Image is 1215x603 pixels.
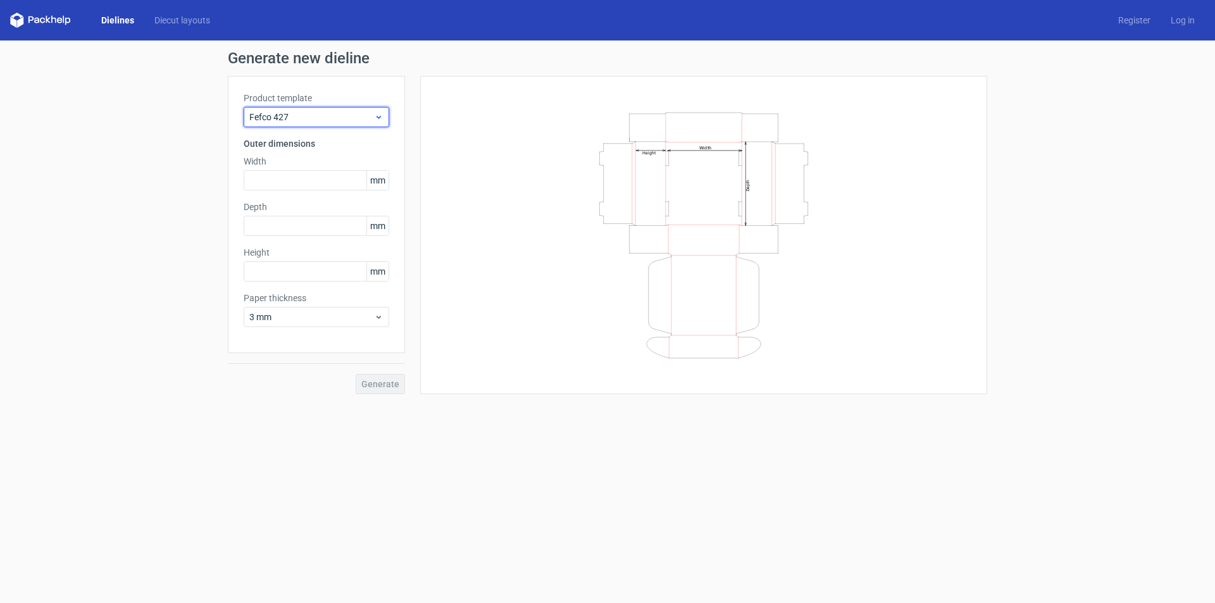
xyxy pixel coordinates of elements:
[745,179,751,190] text: Depth
[244,137,389,150] h3: Outer dimensions
[244,201,389,213] label: Depth
[366,216,389,235] span: mm
[244,92,389,104] label: Product template
[144,14,220,27] a: Diecut layouts
[249,111,374,123] span: Fefco 427
[642,150,656,155] text: Height
[249,311,374,323] span: 3 mm
[244,155,389,168] label: Width
[1161,14,1205,27] a: Log in
[699,144,711,150] text: Width
[244,246,389,259] label: Height
[228,51,987,66] h1: Generate new dieline
[366,171,389,190] span: mm
[1108,14,1161,27] a: Register
[91,14,144,27] a: Dielines
[366,262,389,281] span: mm
[244,292,389,304] label: Paper thickness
